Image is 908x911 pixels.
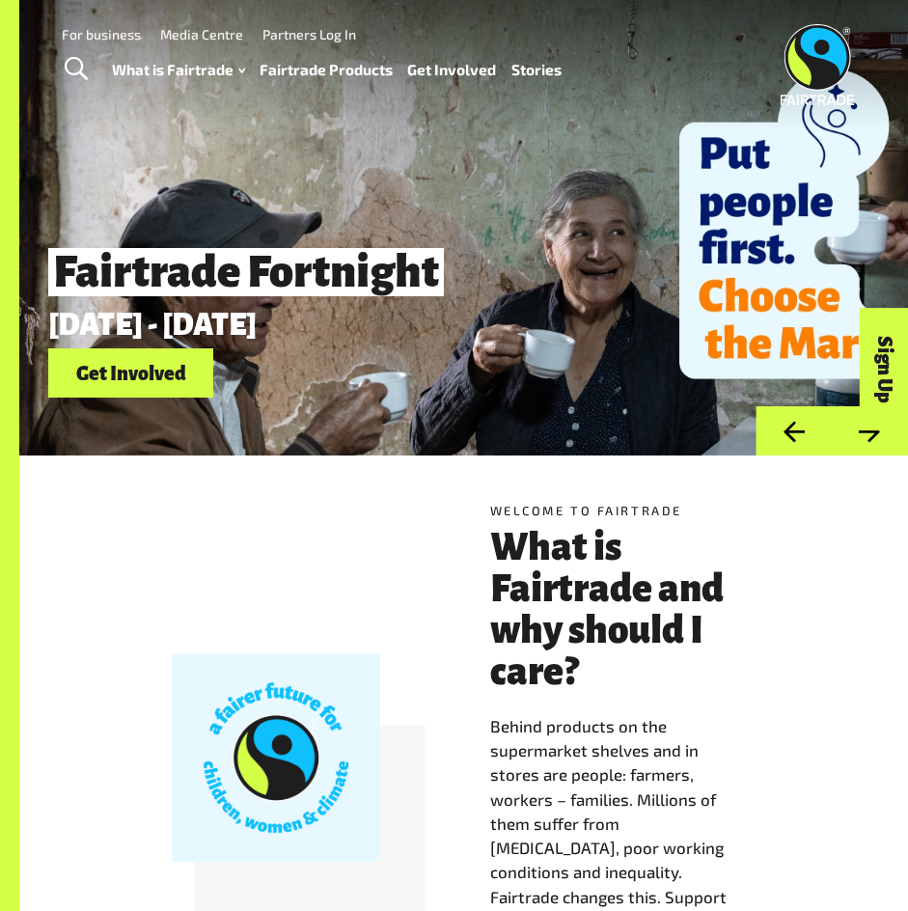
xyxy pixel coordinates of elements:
p: [DATE] - [DATE] [48,309,737,342]
a: Fairtrade Products [260,57,393,84]
h5: Welcome to Fairtrade [490,502,757,520]
span: Fairtrade Fortnight [48,248,444,296]
a: What is Fairtrade [112,57,245,84]
a: Media Centre [160,26,243,42]
a: Get Involved [407,57,496,84]
a: For business [62,26,141,42]
a: Toggle Search [52,45,99,94]
a: Get Involved [48,348,213,398]
a: Stories [511,57,562,84]
button: Previous [756,406,832,455]
a: Partners Log In [262,26,356,42]
img: Fairtrade Australia New Zealand logo [781,24,855,105]
button: Next [832,406,908,455]
h3: What is Fairtrade and why should I care? [490,527,757,694]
